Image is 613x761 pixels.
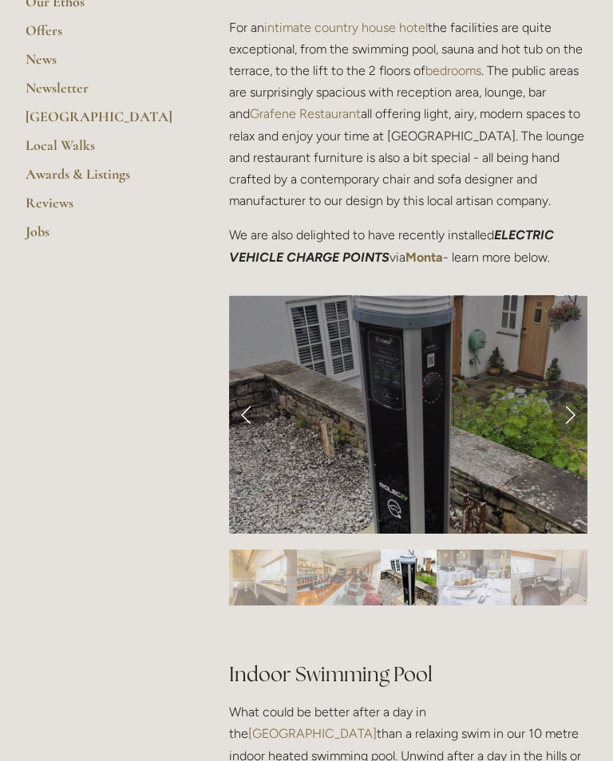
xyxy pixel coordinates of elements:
p: We are also delighted to have recently installed via - learn more below. [229,224,587,267]
a: Jobs [26,223,178,251]
a: Local Walks [26,136,178,165]
a: Monta [405,250,443,265]
img: Slide 6 [437,550,511,605]
img: Slide 4 [297,550,381,605]
img: Slide 3 [213,550,297,605]
h2: Indoor Swimming Pool [229,633,587,688]
p: For an the facilities are quite exceptional, from the swimming pool, sauna and hot tub on the ter... [229,17,587,212]
a: News [26,50,178,79]
img: Slide 5 [381,550,437,605]
a: [GEOGRAPHIC_DATA] [248,726,377,741]
a: Reviews [26,194,178,223]
em: ELECTRIC VEHICLE CHARGE POINTS [229,227,557,264]
a: Offers [26,22,178,50]
a: Previous Slide [229,390,264,438]
a: Newsletter [26,79,178,108]
a: bedrooms [425,63,481,78]
a: [GEOGRAPHIC_DATA] [26,108,178,136]
a: Grafene Restaurant [250,106,361,121]
a: Awards & Listings [26,165,178,194]
a: intimate country house hotel [264,20,428,35]
a: Next Slide [552,390,587,438]
img: Slide 7 [511,550,595,605]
